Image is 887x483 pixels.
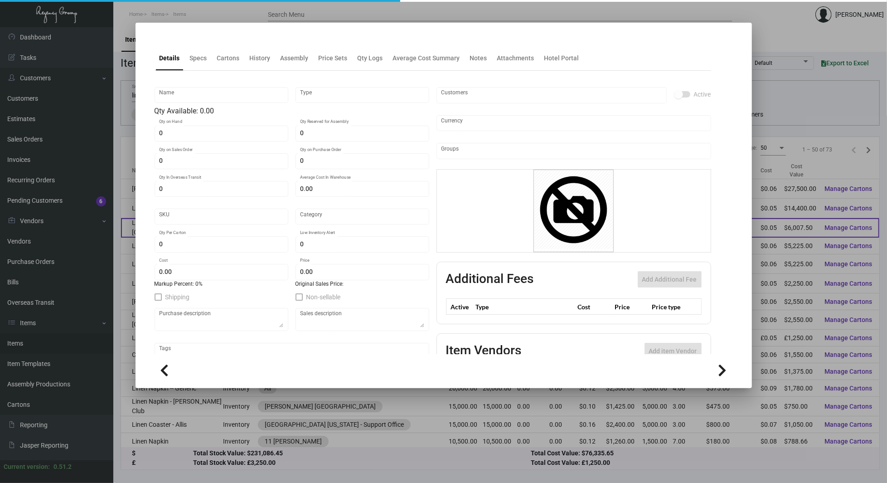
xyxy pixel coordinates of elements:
[446,343,522,359] h2: Item Vendors
[250,54,271,63] div: History
[441,147,706,155] input: Add new..
[446,271,534,288] h2: Additional Fees
[544,54,579,63] div: Hotel Portal
[281,54,309,63] div: Assembly
[575,299,612,315] th: Cost
[165,292,190,302] span: Shipping
[319,54,348,63] div: Price Sets
[645,343,702,359] button: Add item Vendor
[446,299,474,315] th: Active
[155,106,429,117] div: Qty Available: 0.00
[470,54,487,63] div: Notes
[638,271,702,288] button: Add Additional Fee
[474,299,575,315] th: Type
[441,92,662,99] input: Add new..
[497,54,534,63] div: Attachments
[393,54,460,63] div: Average Cost Summary
[160,54,180,63] div: Details
[190,54,207,63] div: Specs
[642,276,697,283] span: Add Additional Fee
[612,299,649,315] th: Price
[649,347,697,355] span: Add item Vendor
[53,462,72,472] div: 0.51.2
[694,89,711,100] span: Active
[4,462,50,472] div: Current version:
[649,299,690,315] th: Price type
[217,54,240,63] div: Cartons
[358,54,383,63] div: Qty Logs
[306,292,341,302] span: Non-sellable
